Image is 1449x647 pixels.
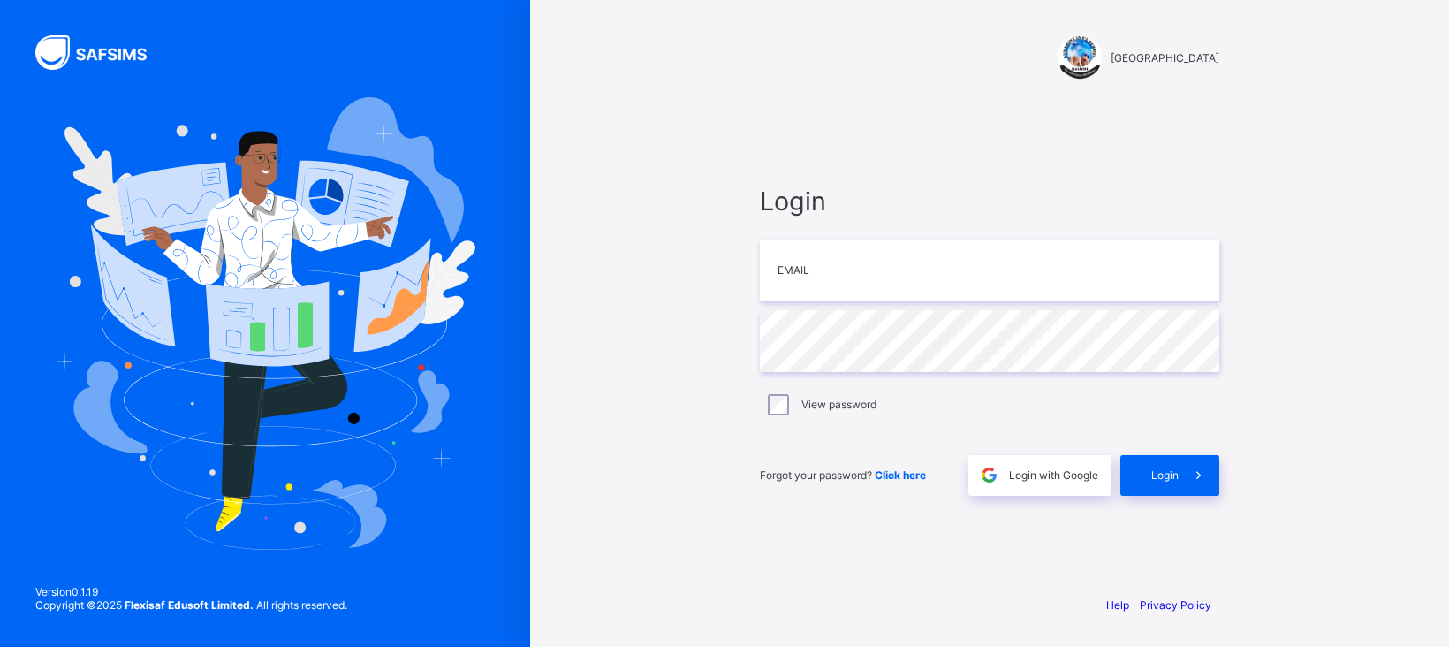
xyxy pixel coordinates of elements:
span: Login [760,186,1219,217]
a: Privacy Policy [1140,598,1211,612]
a: Click here [875,468,926,482]
span: Copyright © 2025 All rights reserved. [35,598,347,612]
strong: Flexisaf Edusoft Limited. [125,598,254,612]
label: View password [801,398,876,411]
a: Help [1106,598,1129,612]
img: google.396cfc9801f0270233282035f929180a.svg [979,465,999,485]
img: Hero Image [55,97,475,550]
span: [GEOGRAPHIC_DATA] [1111,51,1219,65]
span: Login [1151,468,1179,482]
span: Version 0.1.19 [35,585,347,598]
img: SAFSIMS Logo [35,35,168,70]
span: Login with Google [1009,468,1098,482]
span: Forgot your password? [760,468,926,482]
